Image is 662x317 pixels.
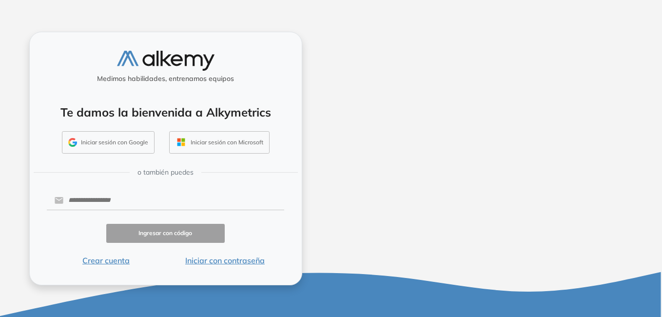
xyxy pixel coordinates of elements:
[68,138,77,147] img: GMAIL_ICON
[34,75,298,83] h5: Medimos habilidades, entrenamos equipos
[137,167,194,178] span: o también puedes
[169,131,270,154] button: Iniciar sesión con Microsoft
[165,255,284,266] button: Iniciar con contraseña
[47,255,166,266] button: Crear cuenta
[117,51,214,71] img: logo-alkemy
[175,137,187,148] img: OUTLOOK_ICON
[42,105,289,119] h4: Te damos la bienvenida a Alkymetrics
[62,131,155,154] button: Iniciar sesión con Google
[106,224,225,243] button: Ingresar con código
